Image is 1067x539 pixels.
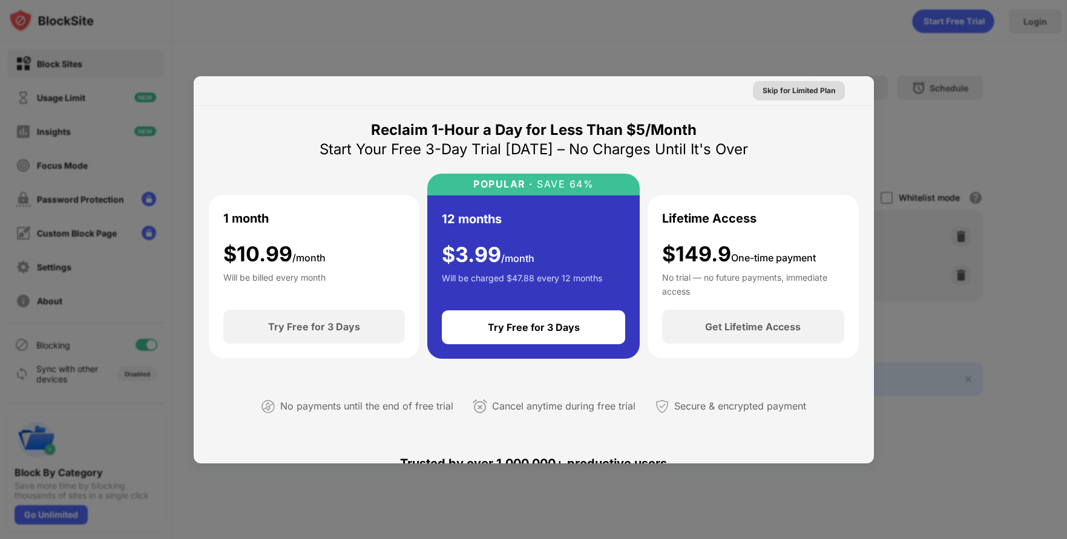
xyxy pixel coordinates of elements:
img: not-paying [261,399,275,414]
span: /month [501,252,534,264]
div: POPULAR · [473,178,533,190]
div: Start Your Free 3-Day Trial [DATE] – No Charges Until It's Over [320,140,748,159]
div: Will be billed every month [223,271,326,295]
span: /month [292,252,326,264]
div: Lifetime Access [662,209,757,227]
div: Secure & encrypted payment [674,397,806,415]
div: Try Free for 3 Days [488,321,580,333]
div: Trusted by over 1,000,000+ productive users [208,434,859,492]
span: One-time payment [731,252,816,264]
div: No payments until the end of free trial [280,397,453,415]
div: Try Free for 3 Days [268,321,360,333]
div: 12 months [442,210,502,228]
div: Will be charged $47.88 every 12 months [442,272,602,296]
div: 1 month [223,209,269,227]
div: $ 3.99 [442,243,534,267]
div: No trial — no future payments, immediate access [662,271,844,295]
div: $149.9 [662,242,816,267]
div: SAVE 64% [533,178,594,190]
div: Get Lifetime Access [705,321,801,333]
div: Cancel anytime during free trial [492,397,635,415]
div: Reclaim 1-Hour a Day for Less Than $5/Month [371,120,697,140]
div: Skip for Limited Plan [763,85,835,97]
img: cancel-anytime [473,399,487,414]
img: secured-payment [655,399,669,414]
div: $ 10.99 [223,242,326,267]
